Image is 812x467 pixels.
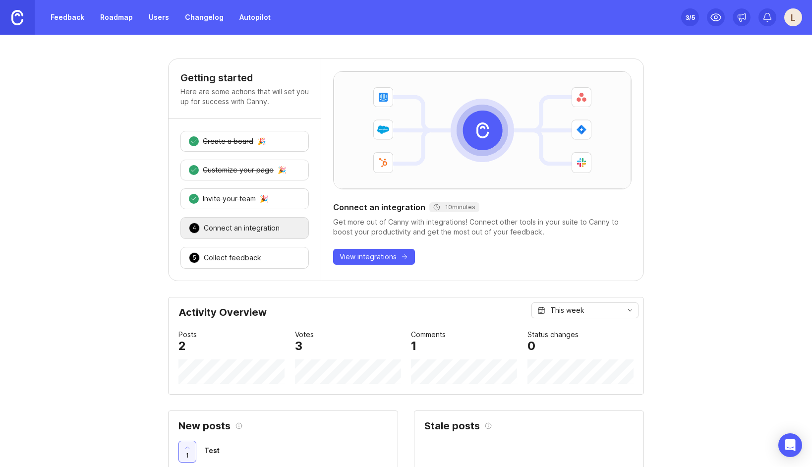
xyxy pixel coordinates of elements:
[178,421,231,431] h2: New posts
[179,8,230,26] a: Changelog
[203,194,256,204] div: Invite your team
[186,451,189,460] span: 1
[778,433,802,457] div: Open Intercom Messenger
[233,8,277,26] a: Autopilot
[622,306,638,314] svg: toggle icon
[189,252,200,263] div: 5
[334,71,631,189] img: Canny integrates with a variety of tools including Salesforce, Intercom, Hubspot, Asana, and Github
[94,8,139,26] a: Roadmap
[340,252,397,262] span: View integrations
[527,329,579,340] div: Status changes
[681,8,699,26] button: 3/5
[204,223,280,233] div: Connect an integration
[178,340,186,352] div: 2
[424,421,480,431] h2: Stale posts
[411,340,416,352] div: 1
[204,445,388,459] a: Test
[11,10,23,25] img: Canny Home
[178,441,196,463] button: 1
[686,10,695,24] div: 3 /5
[260,195,268,202] div: 🎉
[411,329,446,340] div: Comments
[784,8,802,26] button: L
[143,8,175,26] a: Users
[203,165,274,175] div: Customize your page
[550,305,584,316] div: This week
[180,87,309,107] p: Here are some actions that will set you up for success with Canny.
[204,253,261,263] div: Collect feedback
[45,8,90,26] a: Feedback
[278,167,286,174] div: 🎉
[257,138,266,145] div: 🎉
[180,71,309,85] h4: Getting started
[178,307,634,325] div: Activity Overview
[203,136,253,146] div: Create a board
[204,446,220,455] span: Test
[527,340,535,352] div: 0
[295,340,302,352] div: 3
[333,217,632,237] div: Get more out of Canny with integrations! Connect other tools in your suite to Canny to boost your...
[433,203,475,211] div: 10 minutes
[295,329,314,340] div: Votes
[333,201,632,213] div: Connect an integration
[189,223,200,233] div: 4
[178,329,197,340] div: Posts
[333,249,415,265] button: View integrations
